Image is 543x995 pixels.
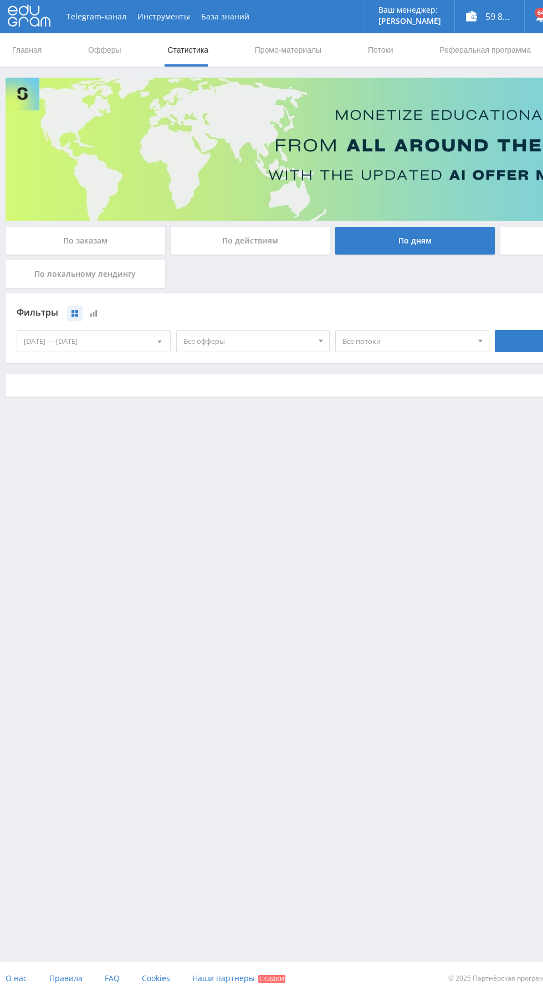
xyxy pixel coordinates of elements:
p: [PERSON_NAME] [378,17,441,26]
div: [DATE] — [DATE] [17,331,170,352]
span: Все потоки [342,331,472,352]
div: По действиям [171,227,330,255]
div: По локальному лендингу [6,260,165,288]
span: FAQ [105,973,120,983]
span: Скидки [258,975,285,983]
a: Реферальная программа [438,33,532,67]
a: Правила [49,962,83,995]
a: Главная [11,33,43,67]
span: Наши партнеры [192,973,255,983]
a: Наши партнеры Скидки [192,962,285,995]
a: Cookies [142,962,170,995]
a: Потоки [367,33,395,67]
a: Статистика [166,33,209,67]
a: Промо-материалы [254,33,322,67]
p: Ваш менеджер: [378,6,441,14]
div: По дням [335,227,495,255]
span: Все офферы [183,331,313,352]
div: Фильтры [17,304,489,321]
div: По заказам [6,227,165,255]
a: Офферы [87,33,122,67]
span: О нас [6,973,27,983]
a: О нас [6,962,27,995]
span: Cookies [142,973,170,983]
span: Правила [49,973,83,983]
a: FAQ [105,962,120,995]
